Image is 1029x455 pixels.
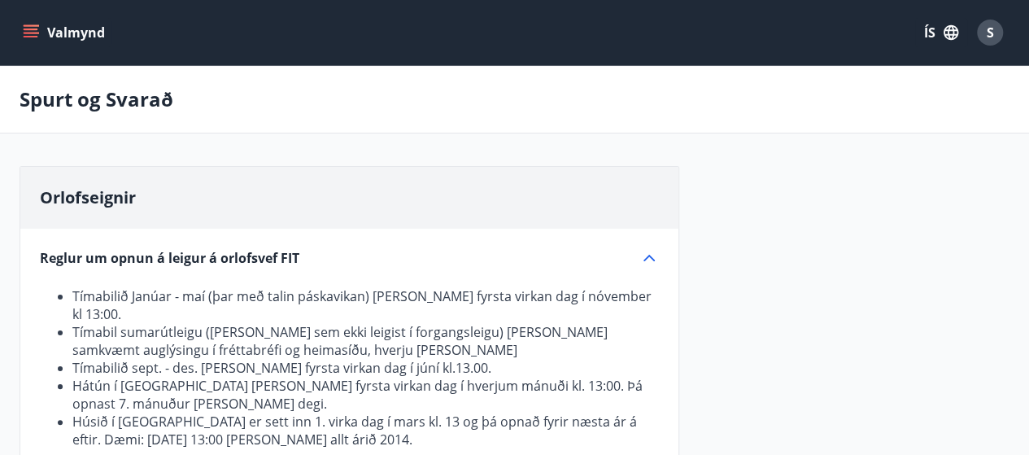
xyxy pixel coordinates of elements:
[915,18,967,47] button: ÍS
[20,18,111,47] button: menu
[40,249,299,267] span: Reglur um opnun á leigur á orlofsvef FIT
[40,248,659,268] div: Reglur um opnun á leigur á orlofsvef FIT
[72,359,659,377] li: Tímabilið sept. - des. [PERSON_NAME] fyrsta virkan dag í júní kl.13.00.
[970,13,1009,52] button: S
[40,186,136,208] span: Orlofseignir
[72,413,659,448] li: Húsið í [GEOGRAPHIC_DATA] er sett inn 1. virka dag í mars kl. 13 og þá opnað fyrir næsta ár á eft...
[987,24,994,42] span: S
[72,323,659,359] li: Tímabil sumarútleigu ([PERSON_NAME] sem ekki leigist í forgangsleigu) [PERSON_NAME] samkvæmt augl...
[72,377,659,413] li: Hátún í [GEOGRAPHIC_DATA] [PERSON_NAME] fyrsta virkan dag í hverjum mánuði kl. 13:00. Þá opnast 7...
[20,85,173,113] p: Spurt og Svarað
[40,268,659,448] div: Reglur um opnun á leigur á orlofsvef FIT
[72,287,659,323] li: Tímabilið Janúar - maí (þar með talin páskavikan) [PERSON_NAME] fyrsta virkan dag í nóvember kl 1...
